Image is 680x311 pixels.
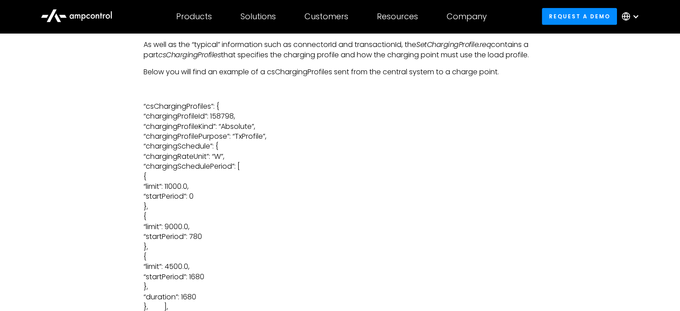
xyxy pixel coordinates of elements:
[241,12,276,21] div: Solutions
[176,12,212,21] div: Products
[304,12,348,21] div: Customers
[144,67,536,77] p: Below you will find an example of a csChargingProfiles sent from the central system to a charge p...
[158,50,221,60] em: csChargingProfiles
[447,12,487,21] div: Company
[377,12,418,21] div: Resources
[416,39,491,50] em: SetChargingProfile.req
[542,8,617,25] a: Request a demo
[144,84,536,94] p: ‍
[144,40,536,60] p: As well as the “typical” information such as connectorId and transactionId, the contains a part t...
